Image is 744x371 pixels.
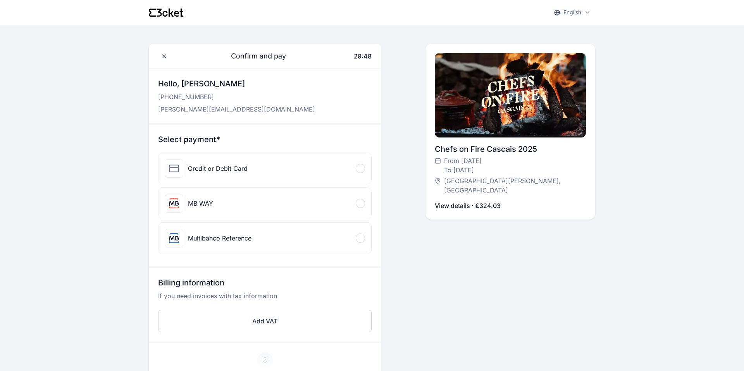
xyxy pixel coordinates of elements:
[158,78,315,89] h3: Hello, [PERSON_NAME]
[188,164,248,173] div: Credit or Debit Card
[158,92,315,101] p: [PHONE_NUMBER]
[158,291,372,307] p: If you need invoices with tax information
[158,277,372,291] h3: Billing information
[435,201,501,210] p: View details · €324.03
[158,105,315,114] p: [PERSON_NAME][EMAIL_ADDRESS][DOMAIN_NAME]
[222,51,286,62] span: Confirm and pay
[563,9,581,16] p: English
[158,134,372,145] h3: Select payment*
[188,199,213,208] div: MB WAY
[444,156,482,175] span: From [DATE] To [DATE]
[435,144,586,155] div: Chefs on Fire Cascais 2025
[188,234,251,243] div: Multibanco Reference
[158,310,372,332] button: Add VAT
[354,52,372,60] span: 29:48
[444,176,578,195] span: [GEOGRAPHIC_DATA][PERSON_NAME], [GEOGRAPHIC_DATA]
